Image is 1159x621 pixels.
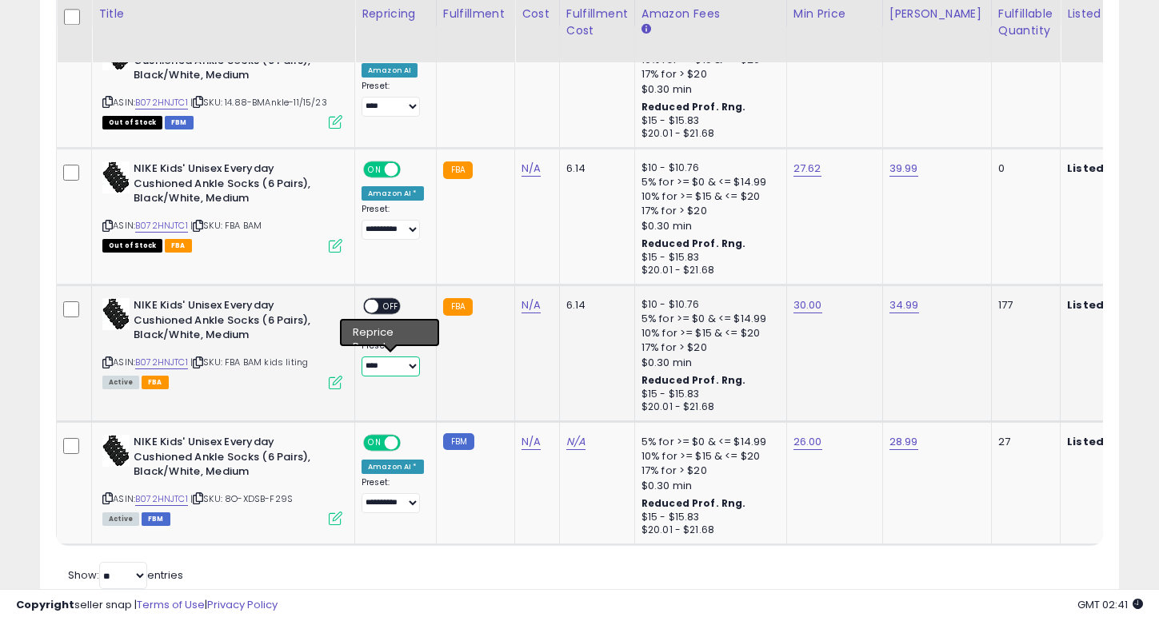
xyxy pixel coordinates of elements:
span: OFF [398,163,424,177]
span: | SKU: 8O-XDSB-F29S [190,492,293,505]
a: B072HNJTC1 [135,356,188,369]
span: 2025-08-16 02:41 GMT [1077,597,1143,612]
span: All listings that are currently out of stock and unavailable for purchase on Amazon [102,116,162,129]
span: FBM [142,512,170,526]
span: | SKU: FBA BAM [190,219,262,232]
div: Repricing [362,6,430,22]
a: N/A [522,434,541,450]
div: [PERSON_NAME] [889,6,985,22]
div: Preset: [362,477,424,513]
small: FBM [443,433,474,450]
div: 17% for > $20 [641,204,774,218]
div: $20.01 - $21.68 [641,400,774,414]
div: Fulfillment [443,6,508,22]
a: 34.99 [889,297,919,313]
span: | SKU: FBA BAM kids liting [190,356,308,368]
span: All listings currently available for purchase on Amazon [102,376,139,389]
small: FBA [443,161,473,179]
small: FBA [443,298,473,316]
div: Preset: [362,340,424,376]
div: 5% for >= $0 & <= $14.99 [641,435,774,449]
div: Preset: [362,81,424,117]
b: NIKE Kids' Unisex Everyday Cushioned Ankle Socks (6 Pairs), Black/White, Medium [134,161,328,210]
div: Amazon AI [362,323,418,337]
div: 10% for >= $15 & <= $20 [641,326,774,340]
div: $20.01 - $21.68 [641,127,774,141]
span: | SKU: 14.88-BMAnkle-11/15/23 [190,96,327,109]
div: Amazon Fees [641,6,780,22]
b: NIKE Kids' Unisex Everyday Cushioned Ankle Socks (6 Pairs), Black/White, Medium [134,38,328,87]
span: All listings that are currently out of stock and unavailable for purchase on Amazon [102,239,162,253]
a: N/A [522,297,541,313]
div: $20.01 - $21.68 [641,523,774,537]
div: $15 - $15.83 [641,388,774,401]
small: Amazon Fees. [641,22,651,37]
div: $10 - $10.76 [641,298,774,312]
div: 0 [998,161,1048,176]
span: FBA [142,376,169,389]
a: 26.00 [793,434,822,450]
span: Show: entries [68,567,183,583]
div: Amazon AI * [362,186,424,201]
b: Listed Price: [1067,297,1140,312]
div: 17% for > $20 [641,464,774,478]
span: All listings currently available for purchase on Amazon [102,512,139,526]
div: $15 - $15.83 [641,114,774,128]
div: $0.30 min [641,356,774,370]
b: Reduced Prof. Rng. [641,100,746,113]
img: 41rIH0mxZ-L._SL40_.jpg [102,161,130,193]
div: Amazon AI [362,63,418,78]
div: 6.14 [566,298,622,312]
div: Fulfillment Cost [566,6,628,39]
b: Listed Price: [1067,434,1140,449]
div: 27 [998,435,1048,449]
div: 17% for > $20 [641,67,774,82]
a: 30.00 [793,297,822,313]
img: 41rIH0mxZ-L._SL40_.jpg [102,435,130,467]
span: ON [365,163,385,177]
strong: Copyright [16,597,74,612]
div: $0.30 min [641,82,774,97]
div: ASIN: [102,435,342,523]
span: FBM [165,116,194,129]
div: 6.14 [566,161,622,176]
a: B072HNJTC1 [135,219,188,233]
a: Terms of Use [137,597,205,612]
div: $20.01 - $21.68 [641,264,774,277]
div: $0.30 min [641,479,774,493]
div: Title [98,6,348,22]
b: NIKE Kids' Unisex Everyday Cushioned Ankle Socks (6 Pairs), Black/White, Medium [134,435,328,484]
span: OFF [398,436,424,450]
a: B072HNJTC1 [135,492,188,506]
a: B072HNJTC1 [135,96,188,109]
b: Reduced Prof. Rng. [641,496,746,510]
div: Amazon AI * [362,460,424,474]
b: NIKE Kids' Unisex Everyday Cushioned Ankle Socks (6 Pairs), Black/White, Medium [134,298,328,347]
b: Reduced Prof. Rng. [641,237,746,250]
div: Fulfillable Quantity [998,6,1053,39]
div: Cost [522,6,553,22]
b: Listed Price: [1067,161,1140,176]
div: Min Price [793,6,876,22]
a: 28.99 [889,434,918,450]
div: 17% for > $20 [641,340,774,355]
a: N/A [566,434,585,450]
div: 5% for >= $0 & <= $14.99 [641,175,774,189]
div: $15 - $15.83 [641,251,774,265]
div: 10% for >= $15 & <= $20 [641,449,774,464]
div: 177 [998,298,1048,312]
div: $15 - $15.83 [641,511,774,524]
b: Reduced Prof. Rng. [641,373,746,387]
a: 27.62 [793,161,821,177]
div: 5% for >= $0 & <= $14.99 [641,312,774,326]
span: FBA [165,239,192,253]
a: Privacy Policy [207,597,278,612]
div: Preset: [362,204,424,240]
a: 39.99 [889,161,918,177]
div: $0.30 min [641,219,774,233]
div: seller snap | | [16,598,278,613]
div: ASIN: [102,38,342,127]
div: 10% for >= $15 & <= $20 [641,189,774,204]
img: 41rIH0mxZ-L._SL40_.jpg [102,298,130,330]
div: $10 - $10.76 [641,161,774,175]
